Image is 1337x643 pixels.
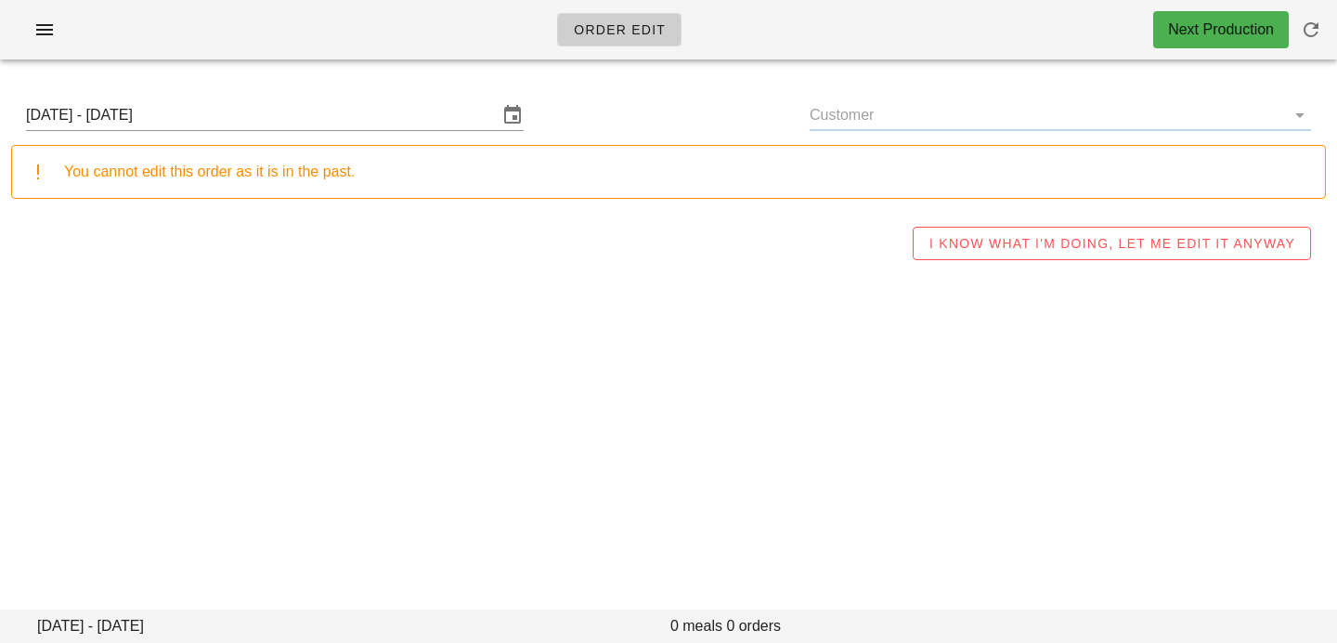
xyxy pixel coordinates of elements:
span: Order Edit [573,22,666,37]
div: Next Production [1168,19,1274,41]
button: I KNOW WHAT I'M DOING, LET ME EDIT IT ANYWAY [913,227,1311,260]
span: I KNOW WHAT I'M DOING, LET ME EDIT IT ANYWAY [928,236,1295,251]
a: Order Edit [557,13,681,46]
span: You cannot edit this order as it is in the past. [64,164,355,179]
